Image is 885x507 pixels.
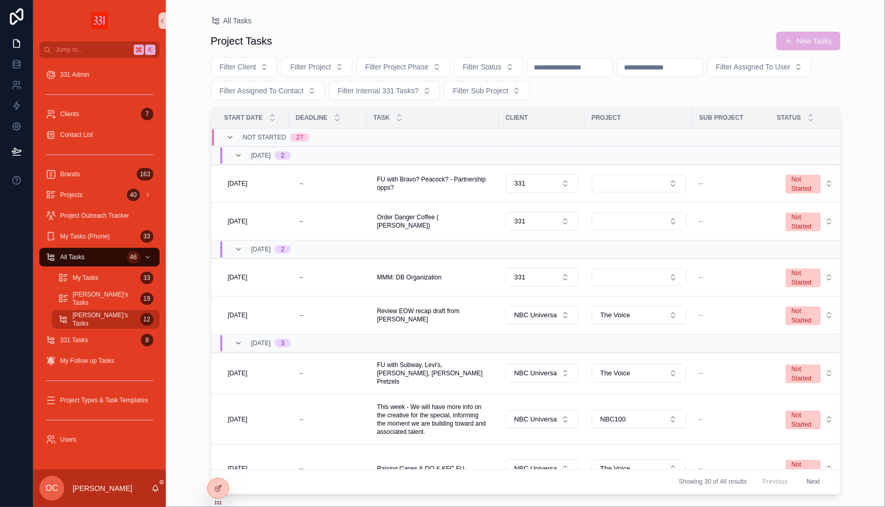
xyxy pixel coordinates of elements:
[373,399,493,440] a: This week - We will have more info on the creative for the special, informing the moment we are b...
[224,175,283,192] a: [DATE]
[224,269,283,286] a: [DATE]
[52,269,160,287] a: My Tasks33
[73,290,136,307] span: [PERSON_NAME]'s Tasks
[140,272,153,284] div: 33
[591,268,687,287] a: Select Button
[377,175,489,192] span: FU with Bravo? Peacock? - Partnership opps?
[211,57,278,77] button: Select Button
[60,212,129,220] span: Project Outreach Tracker
[777,207,842,236] a: Select Button
[251,245,271,253] span: [DATE]
[777,263,842,292] a: Select Button
[777,455,841,483] button: Select Button
[699,311,764,319] a: --
[591,305,687,325] a: Select Button
[60,170,80,178] span: Brands
[39,430,160,449] a: Users
[592,306,686,325] button: Select Button
[251,151,271,160] span: [DATE]
[52,289,160,308] a: [PERSON_NAME]'s Tasks19
[295,269,361,286] a: --
[73,311,136,328] span: [PERSON_NAME]'s Tasks
[505,267,579,287] a: Select Button
[506,174,578,193] button: Select Button
[777,114,801,122] span: Status
[591,410,687,429] a: Select Button
[777,170,841,198] button: Select Button
[224,213,283,230] a: [DATE]
[141,108,153,120] div: 7
[699,179,764,188] a: --
[39,331,160,349] a: 331 Tasks8
[777,454,842,483] a: Select Button
[224,365,283,382] a: [DATE]
[377,307,489,323] span: Review EOW recap draft from [PERSON_NAME]
[224,460,283,477] a: [DATE]
[60,191,82,199] span: Projects
[60,131,93,139] span: Contact List
[792,364,815,383] div: Not Started
[505,212,579,231] a: Select Button
[60,336,88,344] span: 331 Tasks
[91,12,108,29] img: App logo
[505,305,579,325] a: Select Button
[515,217,526,226] span: 331
[699,273,764,281] a: --
[228,415,248,424] span: [DATE]
[299,273,304,281] div: --
[591,212,687,231] a: Select Button
[776,32,840,50] button: New Tasks
[592,364,686,383] button: Select Button
[699,273,703,281] span: --
[699,415,703,424] span: --
[777,359,841,387] button: Select Button
[295,460,361,477] a: --
[792,269,815,287] div: Not Started
[140,313,153,326] div: 12
[800,474,827,490] button: Next
[592,175,686,192] button: Select Button
[792,175,815,193] div: Not Started
[60,253,84,261] span: All Tasks
[220,62,256,72] span: Filter Client
[299,311,304,319] div: --
[127,251,140,263] div: 46
[592,459,686,478] button: Select Button
[228,464,248,473] span: [DATE]
[515,179,526,188] span: 331
[699,464,703,473] span: --
[295,411,361,428] a: --
[792,411,815,429] div: Not Started
[592,410,686,429] button: Select Button
[281,339,284,347] div: 3
[601,311,631,320] span: The Voice
[39,105,160,123] a: Clients7
[591,174,687,193] a: Select Button
[777,263,841,291] button: Select Button
[777,207,841,235] button: Select Button
[281,57,352,77] button: Select Button
[46,482,58,495] span: OC
[515,311,557,320] span: NBC Universal
[224,307,283,323] a: [DATE]
[699,369,764,377] a: --
[601,369,631,378] span: The Voice
[296,133,303,142] div: 27
[592,213,686,230] button: Select Button
[716,62,791,72] span: Filter Assigned To User
[329,81,440,101] button: Select Button
[127,189,140,201] div: 40
[224,411,283,428] a: [DATE]
[73,483,132,494] p: [PERSON_NAME]
[373,209,493,234] a: Order Danger Coffee ( [PERSON_NAME])
[377,213,489,230] span: Order Danger Coffee ( [PERSON_NAME])
[228,217,248,226] span: [DATE]
[140,230,153,243] div: 33
[377,464,465,473] span: Raising Canes & DQ & KFC FU
[39,391,160,410] a: Project Types & Task Templates
[505,174,579,193] a: Select Button
[515,464,557,473] span: NBC Universal
[463,62,502,72] span: Filter Status
[707,57,812,77] button: Select Button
